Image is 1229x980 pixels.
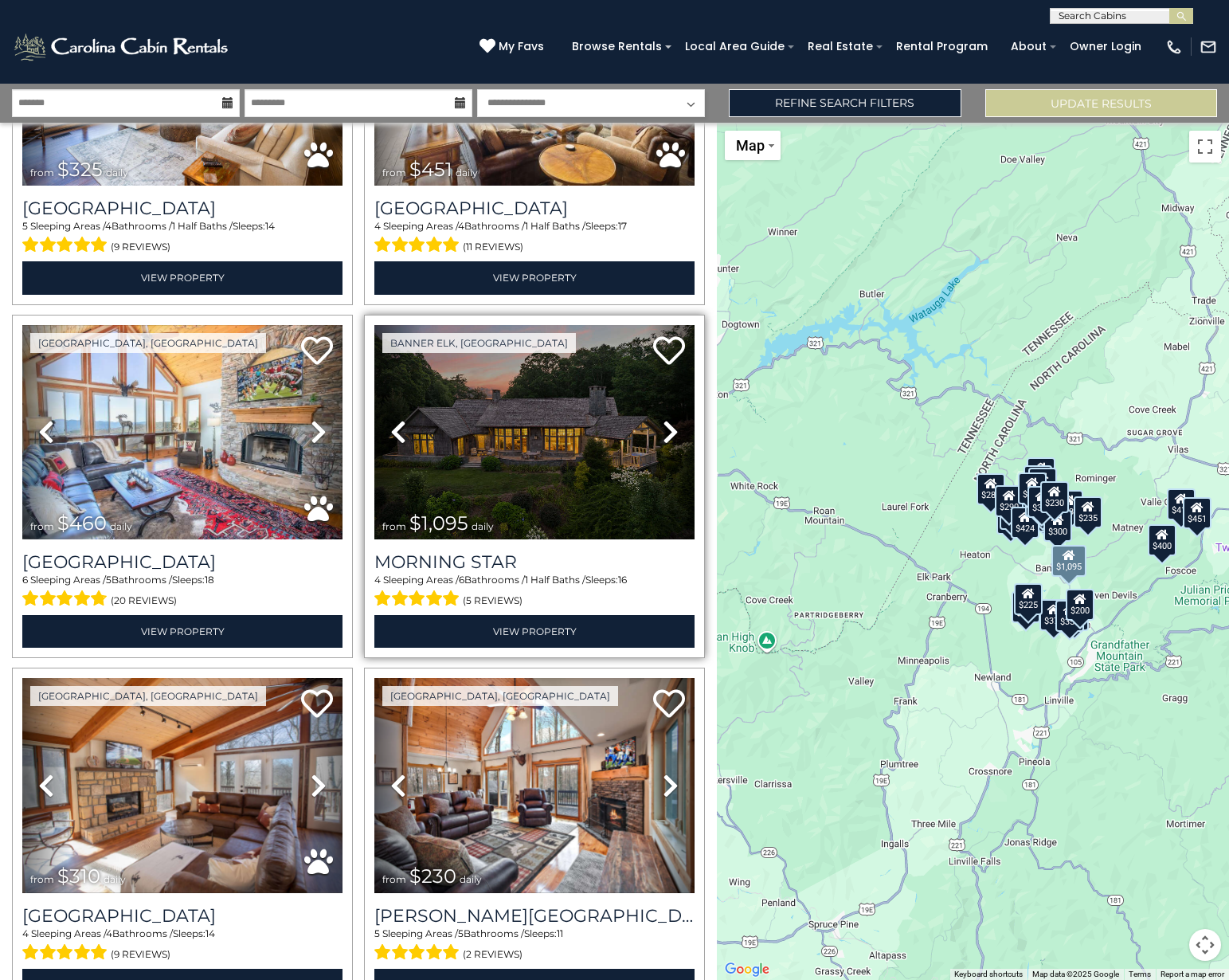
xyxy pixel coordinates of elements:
[374,261,695,294] a: View Property
[374,927,695,965] div: Sleeping Areas / Bathrooms / Sleeps:
[30,873,54,885] span: from
[57,158,103,181] span: $325
[1129,970,1151,978] a: Terms
[721,959,773,980] a: Open this area in Google Maps (opens a new window)
[12,31,233,63] img: White-1-2.png
[374,573,695,611] div: Sleeping Areas / Bathrooms / Sleeps:
[564,34,670,59] a: Browse Rentals
[460,873,482,885] span: daily
[22,573,342,611] div: Sleeping Areas / Bathrooms / Sleeps:
[653,688,685,722] a: Add to favorites
[374,905,695,927] a: [PERSON_NAME][GEOGRAPHIC_DATA]
[22,905,342,927] a: [GEOGRAPHIC_DATA]
[800,34,881,59] a: Real Estate
[1014,583,1043,615] div: $225
[106,927,112,939] span: 4
[409,864,456,888] span: $230
[22,325,342,539] img: thumbnail_163268934.jpeg
[499,38,544,55] span: My Favs
[22,219,342,257] div: Sleeping Areas / Bathrooms / Sleeps:
[105,220,112,232] span: 4
[1161,970,1224,978] a: Report a map error
[1073,496,1102,528] div: $235
[525,574,585,586] span: 1 Half Baths /
[463,590,523,611] span: (5 reviews)
[110,520,132,532] span: daily
[22,927,342,965] div: Sleeping Areas / Bathrooms / Sleeps:
[557,927,563,939] span: 11
[1189,131,1221,163] button: Toggle fullscreen view
[111,944,170,965] span: (9 reviews)
[463,237,523,257] span: (11 reviews)
[374,325,695,539] img: thumbnail_163276265.jpeg
[22,198,342,219] a: [GEOGRAPHIC_DATA]
[736,137,765,154] span: Map
[1017,472,1046,504] div: $425
[374,198,695,219] h3: Cucumber Tree Lodge
[57,864,100,888] span: $310
[374,927,380,939] span: 5
[1062,34,1149,59] a: Owner Login
[1027,486,1056,518] div: $350
[653,335,685,369] a: Add to favorites
[977,473,1005,505] div: $285
[382,686,618,706] a: [GEOGRAPHIC_DATA], [GEOGRAPHIC_DATA]
[456,167,478,178] span: daily
[1051,545,1086,577] div: $1,095
[1039,599,1068,631] div: $375
[1055,600,1083,632] div: $350
[1027,457,1055,489] div: $325
[382,333,576,353] a: Banner Elk, [GEOGRAPHIC_DATA]
[172,220,233,232] span: 1 Half Baths /
[374,615,695,648] a: View Property
[301,688,333,722] a: Add to favorites
[472,520,494,532] span: daily
[459,574,464,586] span: 6
[409,512,468,535] span: $1,095
[1200,38,1217,56] img: mail-regular-white.png
[1027,468,1056,500] div: $390
[382,520,406,532] span: from
[1032,970,1119,978] span: Map data ©2025 Google
[374,551,695,573] a: Morning Star
[1043,510,1071,542] div: $300
[463,944,523,965] span: (2 reviews)
[721,959,773,980] img: Google
[382,873,406,885] span: from
[1039,481,1068,513] div: $230
[106,574,112,586] span: 5
[22,574,28,586] span: 6
[618,574,627,586] span: 16
[1189,929,1221,961] button: Map camera controls
[106,167,128,178] span: daily
[111,590,177,611] span: (20 reviews)
[22,198,342,219] h3: Beech Mountain Vista
[22,927,29,939] span: 4
[205,574,214,586] span: 18
[111,237,170,257] span: (9 reviews)
[30,167,54,178] span: from
[205,927,215,939] span: 14
[1012,591,1040,623] div: $355
[374,678,695,892] img: thumbnail_163281444.jpeg
[1183,497,1211,529] div: $451
[1065,589,1094,621] div: $200
[1147,524,1176,556] div: $400
[374,198,695,219] a: [GEOGRAPHIC_DATA]
[1165,38,1183,56] img: phone-regular-white.png
[1011,507,1039,539] div: $424
[995,485,1024,517] div: $290
[1024,465,1052,497] div: $310
[729,89,961,117] a: Refine Search Filters
[30,520,54,532] span: from
[725,131,781,160] button: Change map style
[888,34,996,59] a: Rental Program
[382,167,406,178] span: from
[409,158,452,181] span: $451
[22,220,28,232] span: 5
[374,574,381,586] span: 4
[1003,34,1055,59] a: About
[525,220,585,232] span: 1 Half Baths /
[458,220,464,232] span: 4
[22,551,342,573] a: [GEOGRAPHIC_DATA]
